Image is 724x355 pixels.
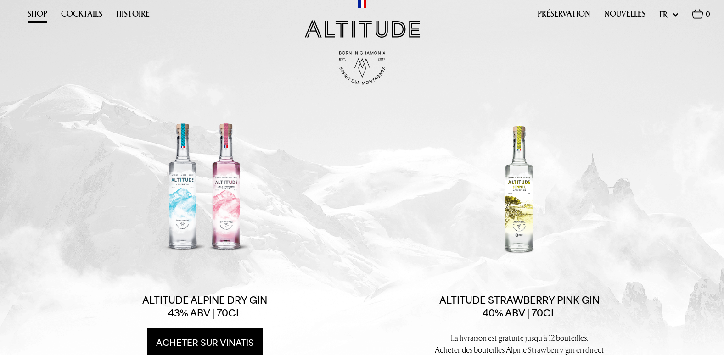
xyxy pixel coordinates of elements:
[692,9,703,19] img: Basket
[339,51,385,85] img: Born in Chamonix - Est. 2017 - Espirit des Montagnes
[125,294,285,319] p: Altitude Alpine Dry Gin 43% ABV | 70cl
[404,332,634,344] p: La livraison est gratuite jusqu'à 12 bouteilles.
[604,9,645,23] a: Nouvelles
[305,20,420,38] img: Altitude Gin
[692,9,710,24] a: 0
[116,9,150,23] a: Histoire
[61,9,102,23] a: Cocktails
[439,294,600,319] p: Altitude Strawberry Pink Gin 40% ABV | 70cl
[28,9,47,23] a: Shop
[538,9,590,23] a: Préservation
